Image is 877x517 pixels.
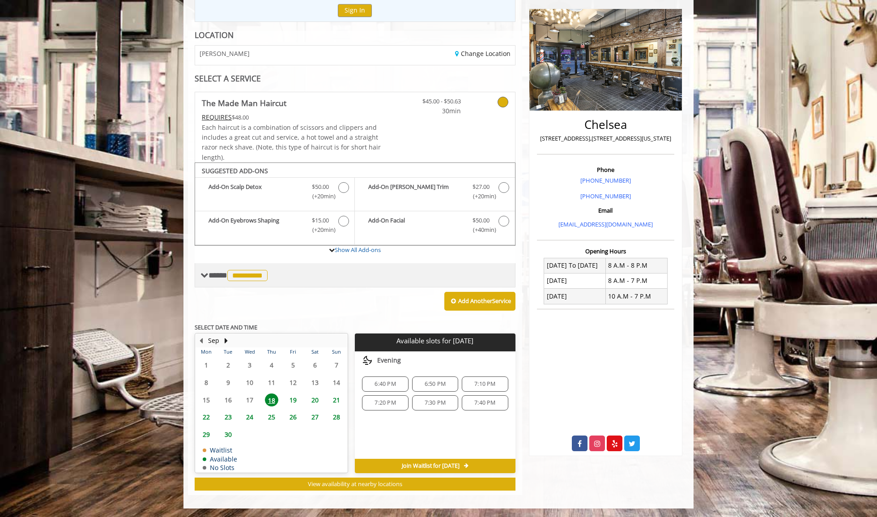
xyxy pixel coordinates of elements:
td: 8 A.M - 7 P.M [605,273,667,288]
b: Add-On Scalp Detox [209,182,303,201]
div: 7:20 PM [362,395,408,410]
span: This service needs some Advance to be paid before we block your appointment [202,113,232,121]
th: Sun [326,347,348,356]
th: Fri [282,347,304,356]
h3: Opening Hours [537,248,674,254]
td: Select day29 [196,426,217,443]
th: Mon [196,347,217,356]
td: Select day23 [217,409,238,426]
span: 7:30 PM [425,399,446,406]
td: Select day24 [239,409,260,426]
td: Select day22 [196,409,217,426]
td: Select day30 [217,426,238,443]
span: 25 [265,410,278,423]
td: [DATE] To [DATE] [544,258,606,273]
td: Select day25 [260,409,282,426]
th: Tue [217,347,238,356]
span: 19 [286,393,300,406]
button: View availability at nearby locations [195,478,515,491]
span: 18 [265,393,278,406]
td: Select day27 [304,409,325,426]
th: Sat [304,347,325,356]
h2: Chelsea [539,118,672,131]
b: The Made Man Haircut [202,97,286,109]
a: Change Location [455,49,511,58]
span: 22 [200,410,213,423]
label: Add-On Scalp Detox [200,182,350,203]
a: $45.00 - $50.63 [408,92,461,116]
td: Select day20 [304,391,325,409]
span: 7:20 PM [375,399,396,406]
td: [DATE] [544,289,606,304]
button: Sign In [338,4,372,17]
b: SUGGESTED ADD-ONS [202,167,268,175]
b: Add Another Service [458,297,511,305]
a: [EMAIL_ADDRESS][DOMAIN_NAME] [558,220,653,228]
span: 27 [308,410,322,423]
span: [PERSON_NAME] [200,50,250,57]
div: 7:40 PM [462,395,508,410]
span: (+40min ) [468,225,494,235]
span: Each haircut is a combination of scissors and clippers and includes a great cut and service, a ho... [202,123,381,162]
span: 7:10 PM [474,380,495,388]
div: 7:10 PM [462,376,508,392]
b: LOCATION [195,30,234,40]
span: $50.00 [473,216,490,225]
img: evening slots [362,355,373,366]
span: $15.00 [312,216,329,225]
label: Add-On Facial [359,216,510,237]
th: Wed [239,347,260,356]
td: 8 A.M - 8 P.M [605,258,667,273]
span: 7:40 PM [474,399,495,406]
span: (+20min ) [307,225,334,235]
div: 6:40 PM [362,376,408,392]
div: The Made Man Haircut Add-onS [195,162,515,246]
td: Select day26 [282,409,304,426]
a: [PHONE_NUMBER] [580,176,631,184]
span: 29 [200,428,213,441]
p: Available slots for [DATE] [358,337,511,345]
p: [STREET_ADDRESS],[STREET_ADDRESS][US_STATE] [539,134,672,143]
div: SELECT A SERVICE [195,74,515,83]
span: 23 [221,410,235,423]
span: $27.00 [473,182,490,192]
td: No Slots [203,464,237,471]
label: Add-On Eyebrows Shaping [200,216,350,237]
span: 30min [408,106,461,116]
b: Add-On Eyebrows Shaping [209,216,303,235]
td: Waitlist [203,447,237,453]
span: 28 [330,410,343,423]
a: [PHONE_NUMBER] [580,192,631,200]
span: (+20min ) [307,192,334,201]
div: $48.00 [202,112,382,122]
div: 6:50 PM [412,376,458,392]
span: 26 [286,410,300,423]
span: 20 [308,393,322,406]
span: Join Waitlist for [DATE] [402,462,460,470]
span: 30 [221,428,235,441]
span: $50.00 [312,182,329,192]
th: Thu [260,347,282,356]
span: 24 [243,410,256,423]
div: 7:30 PM [412,395,458,410]
td: Select day21 [326,391,348,409]
label: Add-On Beard Trim [359,182,510,203]
button: Sep [208,336,219,346]
td: Select day19 [282,391,304,409]
b: Add-On [PERSON_NAME] Trim [368,182,463,201]
span: 6:50 PM [425,380,446,388]
b: Add-On Facial [368,216,463,235]
td: [DATE] [544,273,606,288]
span: (+20min ) [468,192,494,201]
span: Evening [377,357,401,364]
td: Select day18 [260,391,282,409]
td: Available [203,456,237,462]
td: 10 A.M - 7 P.M [605,289,667,304]
a: Show All Add-ons [335,246,381,254]
span: 6:40 PM [375,380,396,388]
span: View availability at nearby locations [308,480,402,488]
h3: Email [539,207,672,214]
button: Previous Month [197,336,204,346]
span: 21 [330,393,343,406]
